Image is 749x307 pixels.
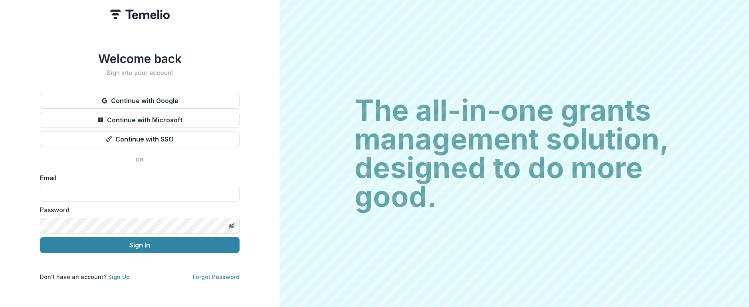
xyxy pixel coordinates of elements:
a: Forgot Password [193,273,240,280]
button: Sign In [40,237,240,253]
h2: Sign into your account [40,69,240,77]
h1: Welcome back [40,52,240,66]
label: Password [40,205,235,215]
button: Continue with Google [40,93,240,109]
button: Toggle password visibility [225,219,238,232]
img: Temelio [110,10,170,19]
label: Email [40,173,235,183]
button: Continue with SSO [40,131,240,147]
p: Don't have an account? [40,273,130,281]
a: Sign Up [108,273,130,280]
button: Continue with Microsoft [40,112,240,128]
